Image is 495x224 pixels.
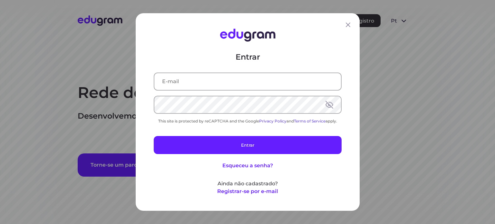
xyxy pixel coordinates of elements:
[154,119,342,123] div: This site is protected by reCAPTCHA and the Google and apply.
[217,188,278,195] button: Registrar-se por e-mail
[220,29,275,42] img: Edugram Logo
[154,52,342,62] p: Entrar
[154,136,342,154] button: Entrar
[154,180,342,188] p: Ainda não cadastrado?
[154,73,341,90] input: E-mail
[222,162,273,170] button: Esqueceu a senha?
[294,119,325,123] a: Terms of Service
[259,119,286,123] a: Privacy Policy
